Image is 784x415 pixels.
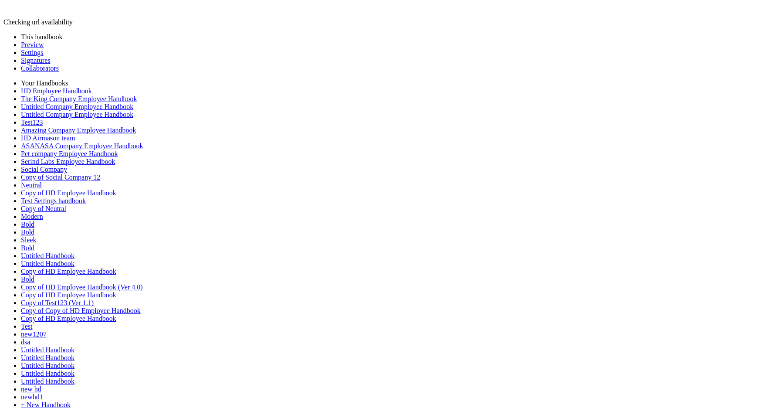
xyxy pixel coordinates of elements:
[21,111,133,118] a: Untitled Company Employee Handbook
[21,330,47,338] a: new1207
[21,142,143,150] a: ASANASA Company Employee Handbook
[21,346,74,354] a: Untitled Handbook
[21,79,781,87] li: Your Handbooks
[21,401,71,408] a: + New Handbook
[21,244,34,252] a: Bold
[21,315,116,322] a: Copy of HD Employee Handbook
[21,189,116,197] a: Copy of HD Employee Handbook
[21,119,43,126] a: Test123
[21,181,42,189] a: Neutral
[21,33,781,41] li: This handbook
[21,65,59,72] a: Collaborators
[21,385,41,393] a: new hd
[21,228,34,236] a: Bold
[21,283,143,291] a: Copy of HD Employee Handbook (Ver 4.0)
[3,18,73,26] span: Checking url availability
[21,103,133,110] a: Untitled Company Employee Handbook
[21,205,66,212] a: Copy of Neutral
[21,260,74,267] a: Untitled Handbook
[21,354,74,361] a: Untitled Handbook
[21,252,74,259] a: Untitled Handbook
[21,236,37,244] a: Sleek
[21,362,74,369] a: Untitled Handbook
[21,173,100,181] a: Copy of Social Company 12
[21,213,43,220] a: Modern
[21,126,136,134] a: Amazing Company Employee Handbook
[21,291,116,299] a: Copy of HD Employee Handbook
[21,41,44,48] a: Preview
[21,221,34,228] a: Bold
[21,370,74,377] a: Untitled Handbook
[21,134,75,142] a: HD Airmason team
[21,299,94,306] a: Copy of Test123 (Ver 1.1)
[21,393,43,401] a: newhd1
[21,87,92,95] a: HD Employee Handbook
[21,158,115,165] a: Serind Labs Employee Handbook
[21,57,51,64] a: Signatures
[21,166,67,173] a: Social Company
[21,307,141,314] a: Copy of Copy of HD Employee Handbook
[21,95,137,102] a: The King Company Employee Handbook
[21,49,44,56] a: Settings
[21,338,30,346] a: dsa
[21,150,118,157] a: Pet company Employee Handbook
[21,378,74,385] a: Untitled Handbook
[21,268,116,275] a: Copy of HD Employee Handbook
[21,323,32,330] a: Test
[21,276,34,283] a: Bold
[21,197,86,204] a: Test Settings handbook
